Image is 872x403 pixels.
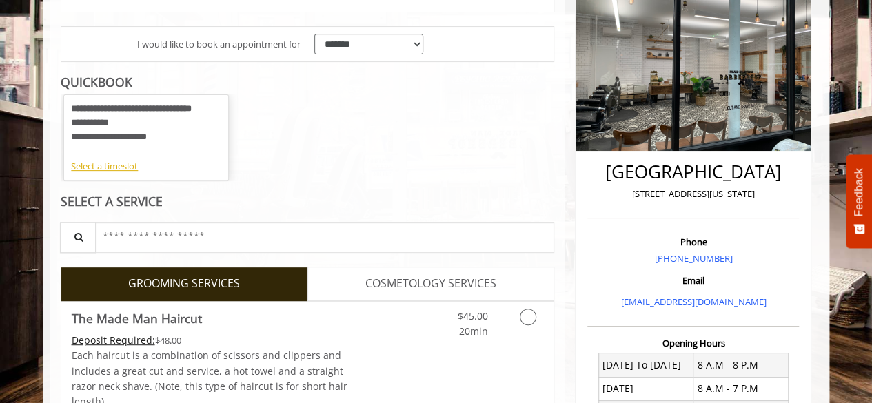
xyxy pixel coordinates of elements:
td: [DATE] To [DATE] [598,353,693,377]
td: 8 A.M - 7 P.M [693,377,789,400]
span: 20min [458,324,487,338]
div: Select a timeslot [71,159,221,174]
a: [EMAIL_ADDRESS][DOMAIN_NAME] [620,296,766,308]
h3: Opening Hours [587,338,799,348]
span: $45.00 [457,309,487,322]
b: The Made Man Haircut [72,309,202,328]
span: I would like to book an appointment for [137,37,301,52]
h3: Phone [591,237,795,247]
h2: [GEOGRAPHIC_DATA] [591,162,795,182]
h3: Email [591,276,795,285]
span: Feedback [853,168,865,216]
button: Feedback - Show survey [846,154,872,248]
div: SELECT A SERVICE [61,195,555,208]
span: GROOMING SERVICES [128,275,240,293]
span: COSMETOLOGY SERVICES [365,275,496,293]
td: [DATE] [598,377,693,400]
b: QUICKBOOK [61,74,132,90]
button: Service Search [60,222,96,253]
div: $48.00 [72,333,349,348]
a: [PHONE_NUMBER] [654,252,732,265]
p: [STREET_ADDRESS][US_STATE] [591,187,795,201]
td: 8 A.M - 8 P.M [693,353,789,377]
span: This service needs some Advance to be paid before we block your appointment [72,333,155,347]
